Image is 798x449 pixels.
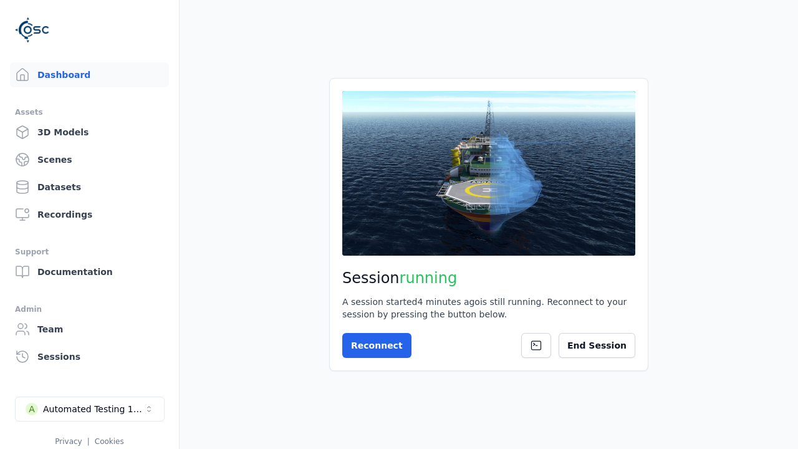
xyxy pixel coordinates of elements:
[10,62,169,87] a: Dashboard
[10,175,169,200] a: Datasets
[342,333,411,358] button: Reconnect
[10,147,169,172] a: Scenes
[15,397,165,422] button: Select a workspace
[15,12,50,47] img: Logo
[342,268,635,288] h2: Session
[15,244,164,259] div: Support
[43,403,144,415] div: Automated Testing 1 - Playwright
[400,269,458,287] span: running
[55,437,82,446] a: Privacy
[10,259,169,284] a: Documentation
[342,296,635,321] div: A session started 4 minutes ago is still running. Reconnect to your session by pressing the butto...
[10,120,169,145] a: 3D Models
[87,437,90,446] span: |
[10,344,169,369] a: Sessions
[10,317,169,342] a: Team
[95,437,124,446] a: Cookies
[559,333,635,358] button: End Session
[15,105,164,120] div: Assets
[26,403,38,415] div: A
[10,202,169,227] a: Recordings
[15,302,164,317] div: Admin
